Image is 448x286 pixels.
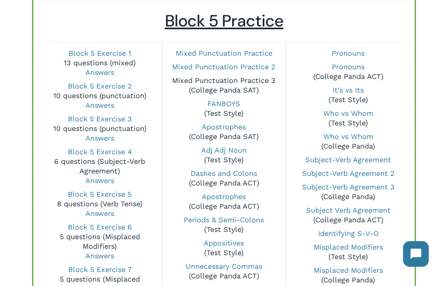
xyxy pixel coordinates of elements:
a: Subject-Verb Agreement [305,155,391,164]
a: Misplaced Modifiers [314,266,383,274]
p: (College Panda) [290,266,406,285]
p: (Test Style) [166,145,282,165]
p: 8 questions (Verb Tense) [42,189,158,218]
a: Apostrophes [202,192,246,201]
p: (College Panda ACT) [166,169,282,188]
p: (Test Style) [166,215,282,234]
a: Pronouns [332,62,365,71]
p: (College Panda) [290,132,406,151]
p: 10 questions (punctuation) [42,114,158,143]
a: Adj Adj Noun [201,146,247,154]
a: Pronouns [332,49,365,57]
a: Identifying S-V-O [318,229,379,238]
a: Block 5 Exercise 1 [69,49,131,57]
p: (College Panda ACT) [166,262,282,281]
p: 6 questions (Subject-Verb Agreement) [42,147,158,185]
a: Unnecessary Commas [186,262,262,270]
a: Answers [85,209,114,218]
a: Subject-Verb Agreement 2 [302,169,395,177]
a: Answers [85,134,114,142]
p: (College Panda) [290,182,406,201]
a: FANBOYS [207,99,240,108]
p: (College Panda SAT) [166,76,282,95]
p: (College Panda ACT) [290,62,406,81]
a: Block 5 Exercise 3 [68,115,132,123]
a: Block 5 Exercise 4 [68,147,132,156]
p: 10 questions (punctuation) [42,81,158,110]
p: (Test Style) [290,109,406,128]
a: Subject Verb Agreement [306,206,391,214]
a: Block 5 Exercise 2 [68,82,132,90]
p: (Test Style) [290,85,406,105]
a: Misplaced Modifiers [314,243,383,251]
a: It’s vs Its [332,86,364,94]
a: Mixed Punctuation Practice 2 [172,62,276,71]
p: 13 questions (mixed) [42,48,158,77]
u: Block 5 Practice [165,10,284,32]
a: Answers [85,101,114,109]
a: Answers [85,68,114,77]
a: Dashes and Colons [191,169,257,177]
a: Appositives [204,239,244,247]
p: (College Panda ACT) [166,192,282,211]
a: Block 5 Exercise 6 [68,223,132,231]
p: 5 questions (Misplaced Modifiers) [42,222,158,261]
a: Who vs Whom [323,109,373,117]
a: Answers [85,176,114,185]
p: (Test Style) [290,242,406,262]
a: Mixed Punctuation Practice 3 [172,76,276,85]
a: Block 5 Exercise 5 [68,190,132,198]
a: Who vs Whom [323,132,373,141]
a: Periods & Semi-Colons [184,216,264,224]
p: (Test Style) [166,238,282,258]
p: (College Panda ACT) [290,205,406,225]
a: Mixed Punctuation Practice [176,49,272,57]
a: Apostrophes [202,123,246,131]
p: (Test Style) [166,99,282,118]
p: (College Panda SAT) [166,122,282,141]
a: Answers [85,252,114,260]
a: Subject-Verb Agreement 3 [302,183,395,191]
iframe: Chatbot [395,233,437,275]
a: Block 5 Exercise 7 [68,265,132,274]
